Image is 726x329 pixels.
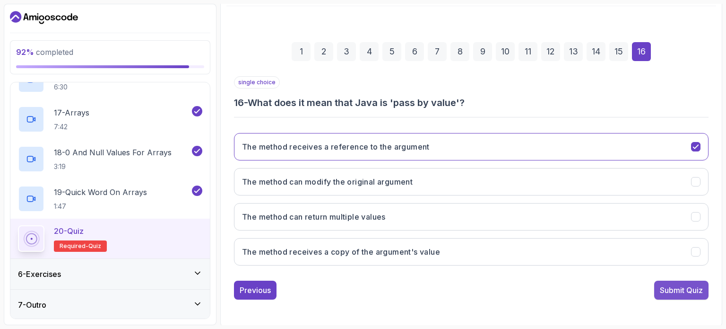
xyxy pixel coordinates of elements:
div: 1 [292,42,311,61]
span: Required- [60,242,88,250]
span: 92 % [16,47,34,57]
button: 19-Quick Word On Arrays1:47 [18,186,202,212]
div: 13 [564,42,583,61]
div: 7 [428,42,447,61]
p: 6:30 [54,82,190,92]
h3: The method can return multiple values [242,211,386,222]
h3: 7 - Outro [18,299,46,311]
span: completed [16,47,73,57]
div: Previous [240,285,271,296]
div: 14 [587,42,605,61]
h3: The method can modify the original argument [242,176,413,187]
div: 8 [450,42,469,61]
div: 5 [382,42,401,61]
button: 6-Exercises [10,259,210,289]
button: Previous [234,281,277,300]
p: 18 - 0 And Null Values For Arrays [54,147,172,158]
div: 2 [314,42,333,61]
button: The method can return multiple values [234,203,709,231]
div: Submit Quiz [660,285,703,296]
div: 12 [541,42,560,61]
p: 1:47 [54,202,147,211]
span: quiz [88,242,101,250]
div: 11 [519,42,537,61]
button: Submit Quiz [654,281,709,300]
div: 9 [473,42,492,61]
div: 10 [496,42,515,61]
h3: 16 - What does it mean that Java is 'pass by value'? [234,96,709,109]
button: The method receives a copy of the argument's value [234,238,709,266]
a: Dashboard [10,10,78,25]
p: 17 - Arrays [54,107,89,118]
button: 17-Arrays7:42 [18,106,202,133]
button: 18-0 And Null Values For Arrays3:19 [18,146,202,172]
h3: The method receives a copy of the argument's value [242,246,440,258]
div: 3 [337,42,356,61]
div: 4 [360,42,379,61]
h3: The method receives a reference to the argument [242,141,430,152]
p: 3:19 [54,162,172,171]
button: The method receives a reference to the argument [234,133,709,160]
button: The method can modify the original argument [234,168,709,196]
div: 15 [609,42,628,61]
button: 20-QuizRequired-quiz [18,225,202,252]
div: 16 [632,42,651,61]
p: single choice [234,76,280,89]
p: 7:42 [54,122,89,132]
h3: 6 - Exercises [18,268,61,280]
div: 6 [405,42,424,61]
p: 19 - Quick Word On Arrays [54,187,147,198]
p: 20 - Quiz [54,225,84,237]
button: 7-Outro [10,290,210,320]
